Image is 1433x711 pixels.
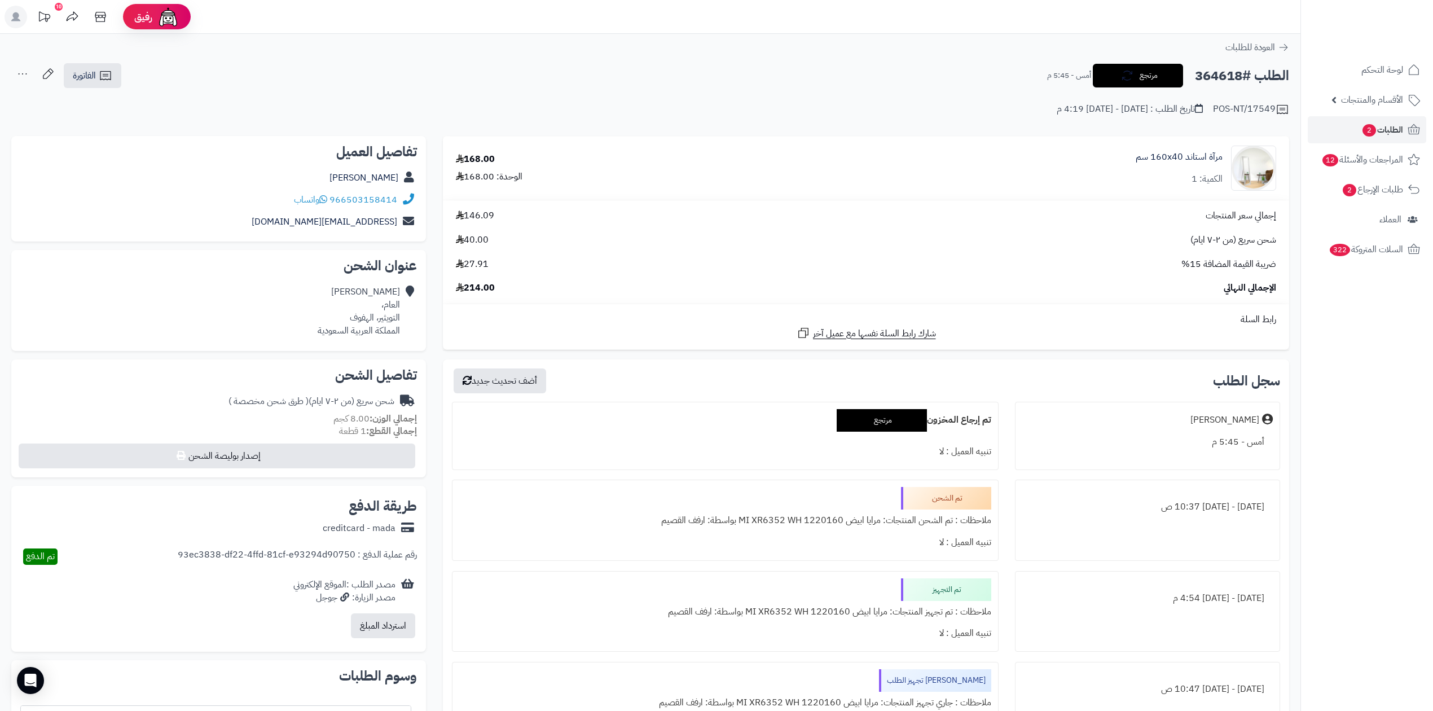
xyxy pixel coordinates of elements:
[1190,234,1276,247] span: شحن سريع (من ٢-٧ ايام)
[1195,64,1289,87] h2: الطلب #364618
[1213,374,1280,388] h3: سجل الطلب
[228,395,394,408] div: شحن سريع (من ٢-٧ ايام)
[178,548,417,565] div: رقم عملية الدفع : 93ec3838-df22-4ffd-81cf-e93294d90750
[879,669,991,692] div: [PERSON_NAME] تجهيز الطلب
[64,63,121,88] a: الفاتورة
[1343,184,1357,197] span: 2
[1022,587,1273,609] div: [DATE] - [DATE] 4:54 م
[329,171,398,185] a: [PERSON_NAME]
[447,313,1285,326] div: رابط السلة
[1232,146,1276,191] img: c62a9f10e497b49eed697e3da4d3e3571643905760-WhatsApp%20Image%202022-02-03%20at%207.24.37%20PM-90x9...
[1361,62,1403,78] span: لوحة التحكم
[329,193,397,207] a: 966503158414
[294,193,327,207] a: واتساب
[351,613,415,638] button: استرداد المبلغ
[1362,124,1377,137] span: 2
[1356,24,1422,47] img: logo-2.png
[73,69,96,82] span: الفاتورة
[1057,103,1203,116] div: تاريخ الطلب : [DATE] - [DATE] 4:19 م
[55,3,63,11] div: 10
[901,578,991,601] div: تم التجهيز
[456,282,495,295] span: 214.00
[456,170,522,183] div: الوحدة: 168.00
[1093,64,1183,87] button: مرتجع
[339,424,417,438] small: 1 قطعة
[1022,678,1273,700] div: [DATE] - [DATE] 10:47 ص
[454,368,546,393] button: أضف تحديث جديد
[134,10,152,24] span: رفيق
[459,532,991,554] div: تنبيه العميل : لا
[1341,92,1403,108] span: الأقسام والمنتجات
[1322,154,1338,167] span: 12
[1022,431,1273,453] div: أمس - 5:45 م
[370,412,417,425] strong: إجمالي الوزن:
[318,286,400,337] div: [PERSON_NAME] العام، التويثير، الهفوف المملكة العربية السعودية
[1022,496,1273,518] div: [DATE] - [DATE] 10:37 ص
[20,145,417,159] h2: تفاصيل العميل
[459,441,991,463] div: تنبيه العميل : لا
[813,327,936,340] span: شارك رابط السلة نفسها مع عميل آخر
[19,444,415,468] button: إصدار بوليصة الشحن
[456,153,495,166] div: 168.00
[333,412,417,425] small: 8.00 كجم
[1190,414,1259,427] div: [PERSON_NAME]
[1192,173,1223,186] div: الكمية: 1
[1136,151,1223,164] a: مرآة استاند 160x40 سم
[1329,242,1403,257] span: السلات المتروكة
[459,601,991,623] div: ملاحظات : تم تجهيز المنتجات: مرايا ابيض MI XR6352 WH 1220160 بواسطة: ارفف القصيم
[456,209,494,222] span: 146.09
[349,499,417,513] h2: طريقة الدفع
[1342,182,1403,197] span: طلبات الإرجاع
[1308,176,1426,203] a: طلبات الإرجاع2
[26,550,55,563] span: تم الدفع
[797,326,936,340] a: شارك رابط السلة نفسها مع عميل آخر
[17,667,44,694] div: Open Intercom Messenger
[20,259,417,273] h2: عنوان الشحن
[1224,282,1276,295] span: الإجمالي النهائي
[293,591,395,604] div: مصدر الزيارة: جوجل
[1361,122,1403,138] span: الطلبات
[228,394,309,408] span: ( طرق شحن مخصصة )
[1213,103,1289,116] div: POS-NT/17549
[1379,212,1401,227] span: العملاء
[1308,236,1426,263] a: السلات المتروكة322
[1308,116,1426,143] a: الطلبات2
[252,215,397,229] a: [EMAIL_ADDRESS][DOMAIN_NAME]
[1047,70,1091,81] small: أمس - 5:45 م
[30,6,58,31] a: تحديثات المنصة
[20,368,417,382] h2: تفاصيل الشحن
[1308,206,1426,233] a: العملاء
[459,510,991,532] div: ملاحظات : تم الشحن المنتجات: مرايا ابيض MI XR6352 WH 1220160 بواسطة: ارفف القصيم
[1225,41,1275,54] span: العودة للطلبات
[1321,152,1403,168] span: المراجعات والأسئلة
[456,234,489,247] span: 40.00
[1329,244,1350,257] span: 322
[1308,146,1426,173] a: المراجعات والأسئلة12
[901,487,991,510] div: تم الشحن
[1225,41,1289,54] a: العودة للطلبات
[293,578,395,604] div: مصدر الطلب :الموقع الإلكتروني
[459,622,991,644] div: تنبيه العميل : لا
[456,258,489,271] span: 27.91
[837,409,927,432] div: مرتجع
[927,413,991,427] b: تم إرجاع المخزون
[157,6,179,28] img: ai-face.png
[366,424,417,438] strong: إجمالي القطع:
[323,522,395,535] div: creditcard - mada
[1181,258,1276,271] span: ضريبة القيمة المضافة 15%
[20,669,417,683] h2: وسوم الطلبات
[1308,56,1426,84] a: لوحة التحكم
[1206,209,1276,222] span: إجمالي سعر المنتجات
